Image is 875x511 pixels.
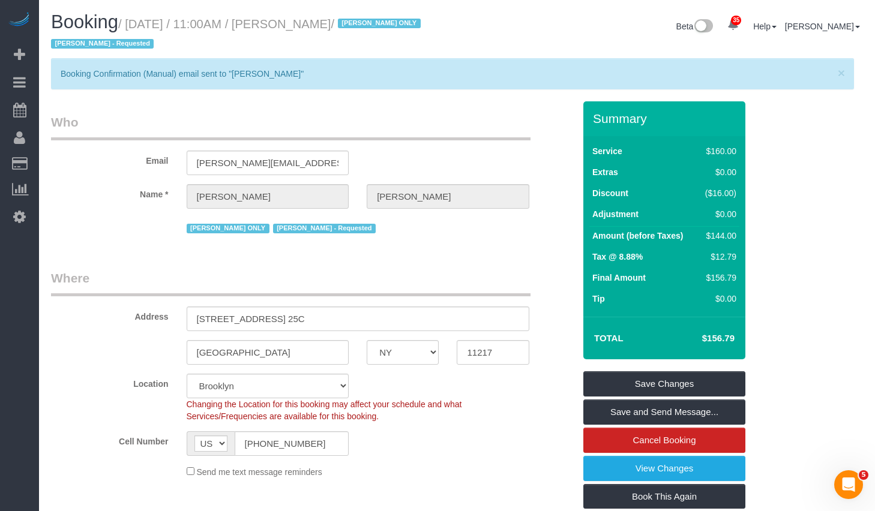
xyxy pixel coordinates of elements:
[594,333,624,343] strong: Total
[42,306,178,323] label: Address
[42,431,178,447] label: Cell Number
[583,399,745,425] a: Save and Send Message...
[592,166,618,178] label: Extras
[592,230,683,242] label: Amount (before Taxes)
[42,184,178,200] label: Name *
[753,22,777,31] a: Help
[731,16,741,25] span: 35
[721,12,745,38] a: 35
[51,269,531,296] legend: Where
[666,333,735,344] h4: $156.79
[42,151,178,167] label: Email
[592,251,643,263] label: Tax @ 8.88%
[196,467,322,477] span: Send me text message reminders
[583,428,745,453] a: Cancel Booking
[701,145,737,157] div: $160.00
[701,187,737,199] div: ($16.00)
[367,184,529,209] input: Last Name
[457,340,529,365] input: Zip Code
[61,68,832,80] p: Booking Confirmation (Manual) email sent to "[PERSON_NAME]"
[592,272,646,284] label: Final Amount
[785,22,860,31] a: [PERSON_NAME]
[51,39,154,49] span: [PERSON_NAME] - Requested
[7,12,31,29] img: Automaid Logo
[583,456,745,481] a: View Changes
[51,17,424,51] small: / [DATE] / 11:00AM / [PERSON_NAME]
[592,145,622,157] label: Service
[701,166,737,178] div: $0.00
[838,66,845,80] span: ×
[42,374,178,390] label: Location
[693,19,713,35] img: New interface
[583,484,745,509] a: Book This Again
[187,184,349,209] input: First Name
[701,272,737,284] div: $156.79
[51,11,118,32] span: Booking
[187,224,269,233] span: [PERSON_NAME] ONLY
[592,293,605,305] label: Tip
[235,431,349,456] input: Cell Number
[676,22,714,31] a: Beta
[701,230,737,242] div: $144.00
[859,470,868,480] span: 5
[187,151,349,175] input: Email
[834,470,863,499] iframe: Intercom live chat
[187,399,462,421] span: Changing the Location for this booking may affect your schedule and what Services/Frequencies are...
[187,340,349,365] input: City
[701,208,737,220] div: $0.00
[51,113,531,140] legend: Who
[273,224,376,233] span: [PERSON_NAME] - Requested
[701,251,737,263] div: $12.79
[338,19,421,28] span: [PERSON_NAME] ONLY
[593,112,739,125] h3: Summary
[838,67,845,79] button: Close
[701,293,737,305] div: $0.00
[583,371,745,396] a: Save Changes
[592,208,639,220] label: Adjustment
[592,187,628,199] label: Discount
